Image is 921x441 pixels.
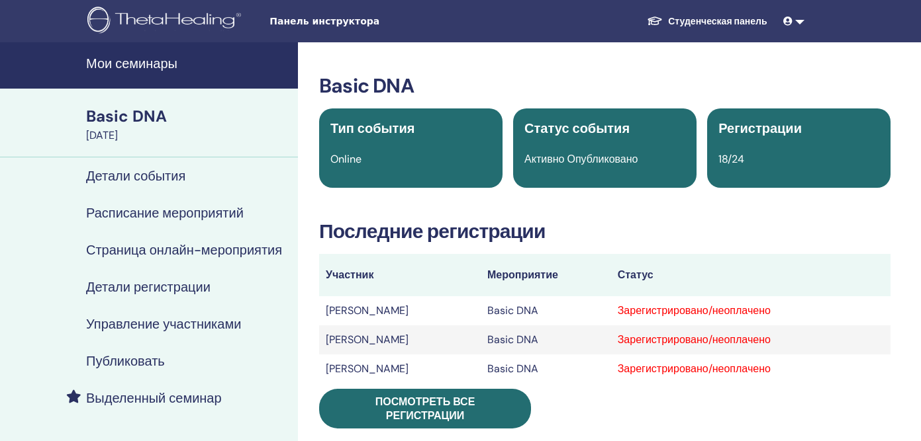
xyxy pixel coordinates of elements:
[481,354,611,383] td: Basic DNA
[330,120,414,137] span: Тип события
[718,152,744,166] span: 18/24
[618,332,885,348] div: Зарегистрировано/неоплачено
[636,9,777,34] a: Студенческая панель
[375,395,475,422] span: Посмотреть все регистрации
[86,353,165,369] h4: Публиковать
[319,254,481,296] th: Участник
[86,168,185,184] h4: Детали события
[269,15,468,28] span: Панель инструктора
[86,128,290,143] div: [DATE]
[647,15,663,26] img: graduation-cap-white.svg
[319,74,891,98] h3: Basic DNA
[319,325,481,354] td: [PERSON_NAME]
[78,105,298,143] a: Basic DNA[DATE]
[524,152,638,166] span: Активно Опубликовано
[618,361,885,377] div: Зарегистрировано/неоплачено
[319,389,531,428] a: Посмотреть все регистрации
[319,220,891,243] h3: Последние регистрации
[86,56,290,71] h4: Мои семинары
[718,120,802,137] span: Регистрации
[87,7,246,36] img: logo.png
[481,296,611,325] td: Basic DNA
[611,254,891,296] th: Статус
[86,105,290,128] div: Basic DNA
[481,254,611,296] th: Мероприятие
[86,205,244,221] h4: Расписание мероприятий
[481,325,611,354] td: Basic DNA
[330,152,362,166] span: Online
[319,354,481,383] td: [PERSON_NAME]
[524,120,630,137] span: Статус события
[86,316,241,332] h4: Управление участниками
[86,242,282,258] h4: Страница онлайн-мероприятия
[319,296,481,325] td: [PERSON_NAME]
[618,303,885,319] div: Зарегистрировано/неоплачено
[86,279,211,295] h4: Детали регистрации
[86,390,222,406] h4: Выделенный семинар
